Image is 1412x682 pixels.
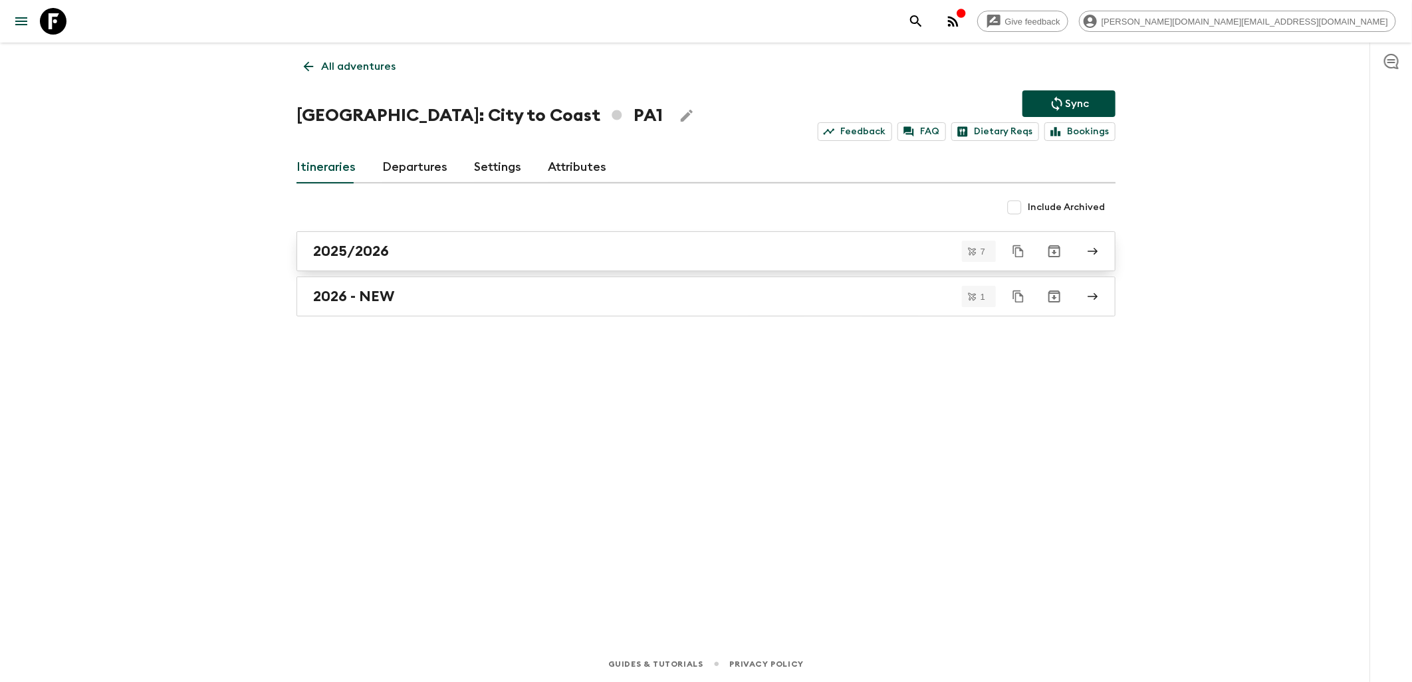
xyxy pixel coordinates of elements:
a: Bookings [1044,122,1116,141]
button: Sync adventure departures to the booking engine [1022,90,1116,117]
a: Guides & Tutorials [608,657,703,671]
span: [PERSON_NAME][DOMAIN_NAME][EMAIL_ADDRESS][DOMAIN_NAME] [1094,17,1395,27]
button: Duplicate [1006,284,1030,308]
button: Archive [1041,238,1068,265]
button: Edit Adventure Title [673,102,700,129]
span: 7 [973,247,993,256]
a: 2026 - NEW [296,277,1116,316]
p: All adventures [321,58,396,74]
div: [PERSON_NAME][DOMAIN_NAME][EMAIL_ADDRESS][DOMAIN_NAME] [1079,11,1396,32]
a: Departures [382,152,447,183]
span: Give feedback [998,17,1068,27]
a: Dietary Reqs [951,122,1039,141]
h1: [GEOGRAPHIC_DATA]: City to Coast PA1 [296,102,663,129]
a: 2025/2026 [296,231,1116,271]
button: Archive [1041,283,1068,310]
h2: 2026 - NEW [313,288,394,305]
button: menu [8,8,35,35]
h2: 2025/2026 [313,243,389,260]
a: Settings [474,152,521,183]
a: Privacy Policy [730,657,804,671]
button: Duplicate [1006,239,1030,263]
span: Include Archived [1028,201,1105,214]
a: Attributes [548,152,606,183]
a: Give feedback [977,11,1068,32]
button: search adventures [903,8,929,35]
span: 1 [973,292,993,301]
a: All adventures [296,53,403,80]
a: Itineraries [296,152,356,183]
p: Sync [1065,96,1089,112]
a: Feedback [818,122,892,141]
a: FAQ [897,122,946,141]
